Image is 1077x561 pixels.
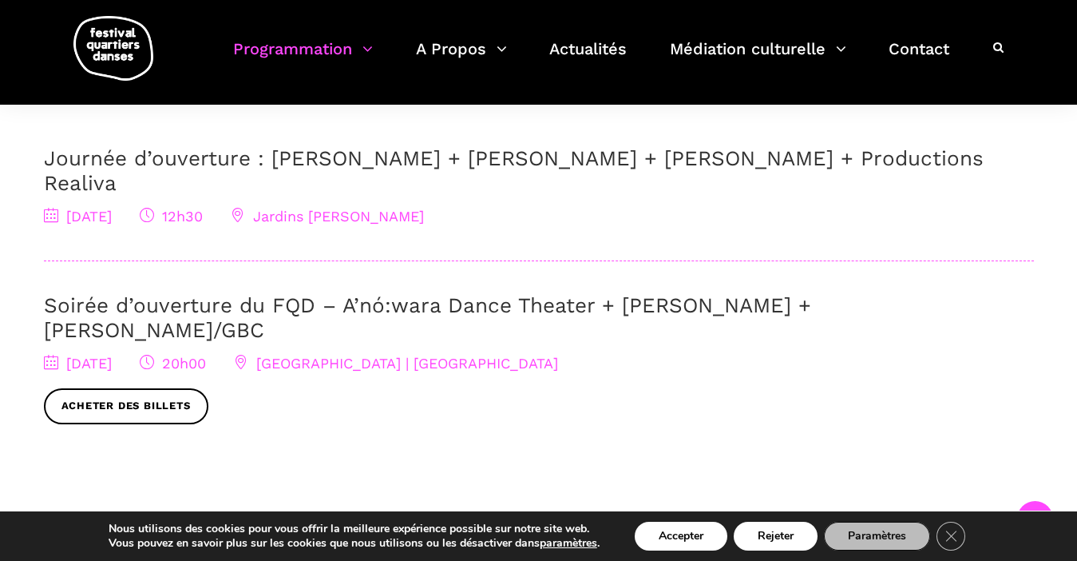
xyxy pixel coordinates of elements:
[44,208,112,225] span: [DATE]
[44,355,112,372] span: [DATE]
[936,522,965,551] button: Close GDPR Cookie Banner
[44,146,984,195] a: Journée d’ouverture : [PERSON_NAME] + [PERSON_NAME] + [PERSON_NAME] + Productions Realiva
[109,536,600,551] p: Vous pouvez en savoir plus sur les cookies que nous utilisons ou les désactiver dans .
[540,536,597,551] button: paramètres
[670,35,846,82] a: Médiation culturelle
[234,355,558,372] span: [GEOGRAPHIC_DATA] | [GEOGRAPHIC_DATA]
[416,35,507,82] a: A Propos
[734,522,818,551] button: Rejeter
[140,208,203,225] span: 12h30
[44,293,811,342] a: Soirée d’ouverture du FQD – A’nó:wara Dance Theater + [PERSON_NAME] + [PERSON_NAME]/GBC
[231,208,424,225] span: Jardins [PERSON_NAME]
[233,35,373,82] a: Programmation
[140,355,206,372] span: 20h00
[109,522,600,536] p: Nous utilisons des cookies pour vous offrir la meilleure expérience possible sur notre site web.
[73,16,153,81] img: logo-fqd-med
[889,35,949,82] a: Contact
[824,522,930,551] button: Paramètres
[44,388,208,424] a: Acheter des billets
[549,35,627,82] a: Actualités
[635,522,727,551] button: Accepter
